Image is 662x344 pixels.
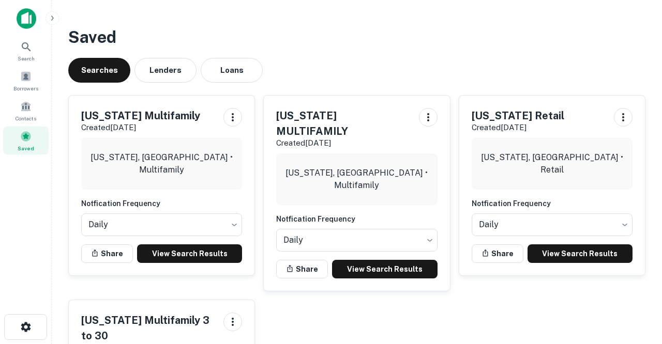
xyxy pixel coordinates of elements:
[472,244,523,263] button: Share
[3,127,49,154] a: Saved
[472,108,564,123] h5: [US_STATE] Retail
[276,108,410,139] h5: [US_STATE] MULTIFAMILY
[68,25,645,50] h3: Saved
[284,167,429,192] p: [US_STATE], [GEOGRAPHIC_DATA] • Multifamily
[276,137,410,149] p: Created [DATE]
[472,210,633,239] div: Without label
[610,261,662,311] iframe: Chat Widget
[528,244,633,263] a: View Search Results
[18,54,35,62] span: Search
[18,144,34,152] span: Saved
[3,37,49,65] a: Search
[81,198,242,209] h6: Notfication Frequency
[81,210,242,239] div: Without label
[81,312,215,343] h5: [US_STATE] Multifamily 3 to 30
[13,84,38,92] span: Borrowers
[480,151,624,176] p: [US_STATE], [GEOGRAPHIC_DATA] • Retail
[16,114,36,122] span: Contacts
[472,121,564,134] p: Created [DATE]
[137,244,242,263] a: View Search Results
[81,121,200,134] p: Created [DATE]
[3,67,49,95] a: Borrowers
[134,58,197,83] button: Lenders
[89,151,234,176] p: [US_STATE], [GEOGRAPHIC_DATA] • Multifamily
[332,260,437,278] a: View Search Results
[81,108,200,123] h5: [US_STATE] Multifamily
[201,58,263,83] button: Loans
[276,213,437,225] h6: Notfication Frequency
[81,244,133,263] button: Share
[472,198,633,209] h6: Notfication Frequency
[276,260,328,278] button: Share
[68,58,130,83] button: Searches
[3,97,49,124] a: Contacts
[17,8,36,29] img: capitalize-icon.png
[276,226,437,255] div: Without label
